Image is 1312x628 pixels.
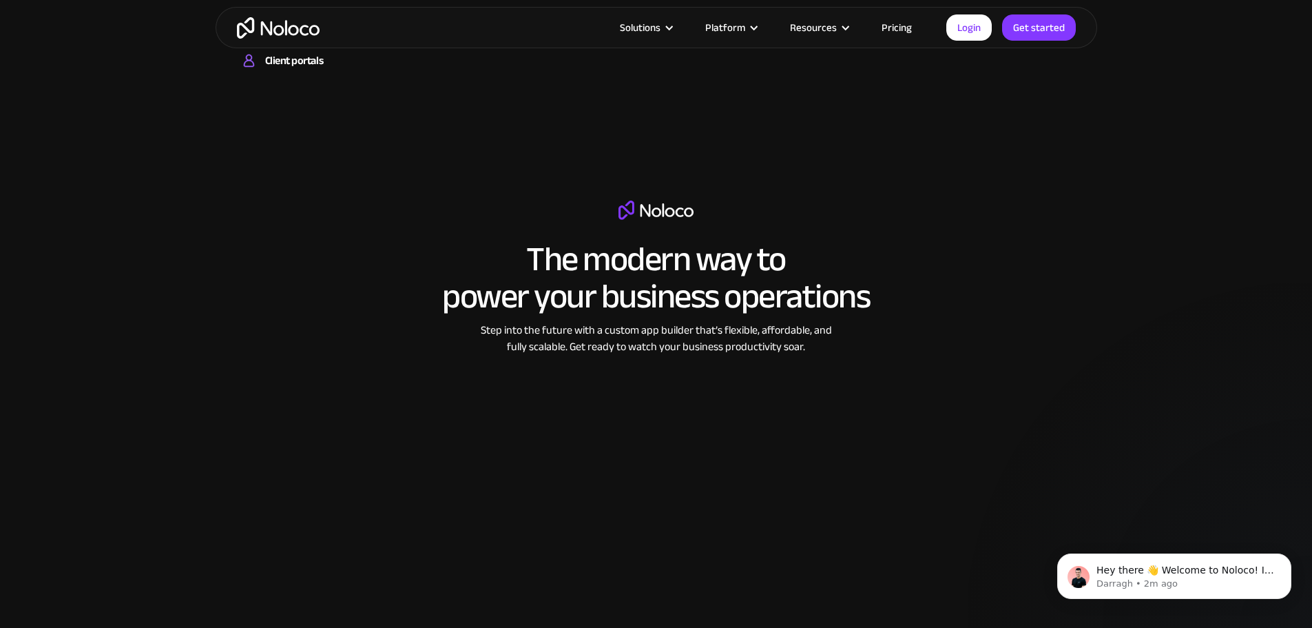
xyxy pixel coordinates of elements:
a: Login [946,14,992,41]
h2: The modern way to power your business operations [442,241,870,315]
iframe: Intercom notifications message [1037,525,1312,621]
div: Platform [688,19,773,37]
div: Step into the future with a custom app builder that’s flexible, affordable, and fully scalable. G... [474,322,839,355]
div: Solutions [620,19,660,37]
div: Resources [790,19,837,37]
div: Client portals [265,50,323,71]
a: Get started [1002,14,1076,41]
a: Pricing [864,19,929,37]
div: Resources [773,19,864,37]
div: Solutions [603,19,688,37]
div: Platform [705,19,745,37]
div: Build a secure, fully-branded, and personalized client portal that lets your customers self-serve. [243,71,491,75]
a: home [237,17,320,39]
